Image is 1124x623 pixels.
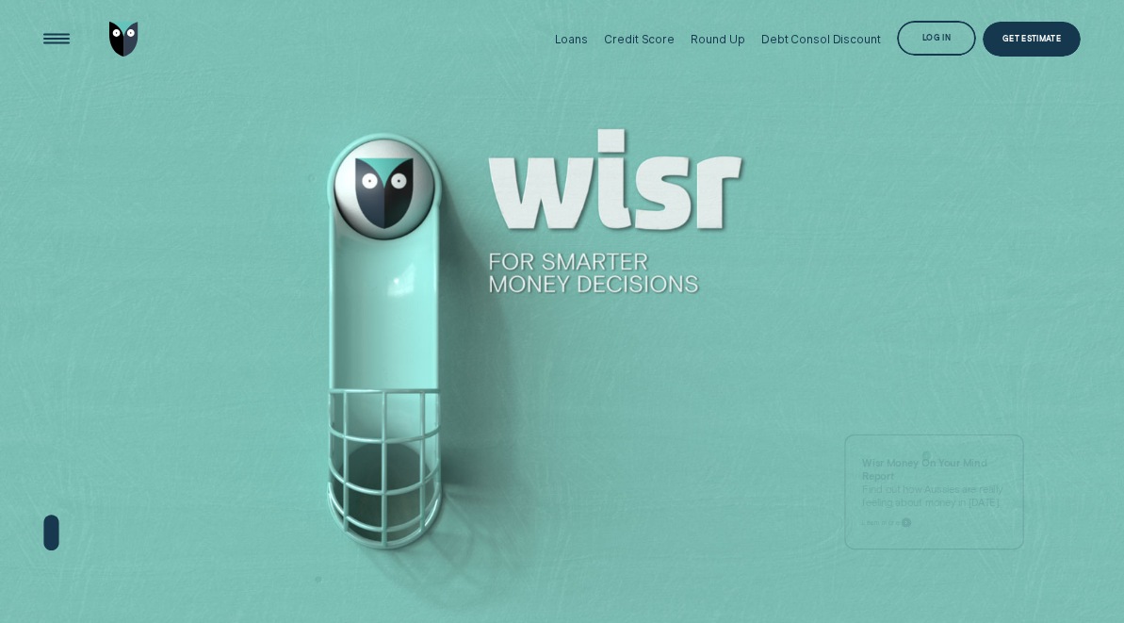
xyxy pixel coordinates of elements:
[862,456,1005,509] p: Find out how Aussies are really feeling about money in [DATE].
[983,22,1081,57] a: Get Estimate
[691,32,744,46] div: Round Up
[39,22,74,57] button: Open Menu
[109,22,138,57] img: Wisr
[761,32,881,46] div: Debt Consol Discount
[862,456,986,482] strong: Wisr Money On Your Mind Report
[862,518,899,527] span: Learn more
[844,434,1024,549] a: Wisr Money On Your Mind ReportFind out how Aussies are really feeling about money in [DATE].Learn...
[897,21,976,57] button: Log in
[604,32,675,46] div: Credit Score
[555,32,588,46] div: Loans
